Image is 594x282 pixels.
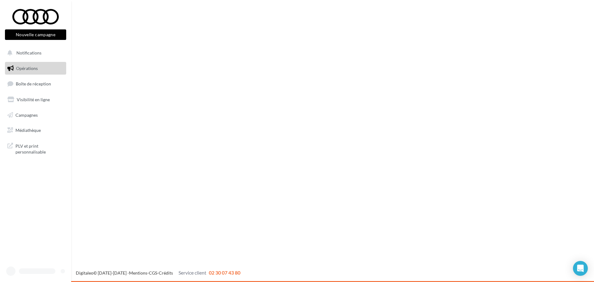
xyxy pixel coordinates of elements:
a: Crédits [159,270,173,275]
a: Digitaleo [76,270,93,275]
span: Médiathèque [15,128,41,133]
span: Notifications [16,50,41,55]
span: Service client [179,270,206,275]
a: Boîte de réception [4,77,67,90]
span: 02 30 07 43 80 [209,270,240,275]
a: Opérations [4,62,67,75]
span: © [DATE]-[DATE] - - - [76,270,240,275]
a: Campagnes [4,109,67,122]
a: Mentions [129,270,147,275]
span: Campagnes [15,112,38,117]
a: CGS [149,270,157,275]
a: Visibilité en ligne [4,93,67,106]
button: Nouvelle campagne [5,29,66,40]
button: Notifications [4,46,65,59]
span: PLV et print personnalisable [15,142,64,155]
a: PLV et print personnalisable [4,139,67,158]
span: Visibilité en ligne [17,97,50,102]
span: Opérations [16,66,38,71]
div: Open Intercom Messenger [573,261,588,276]
span: Boîte de réception [16,81,51,86]
a: Médiathèque [4,124,67,137]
